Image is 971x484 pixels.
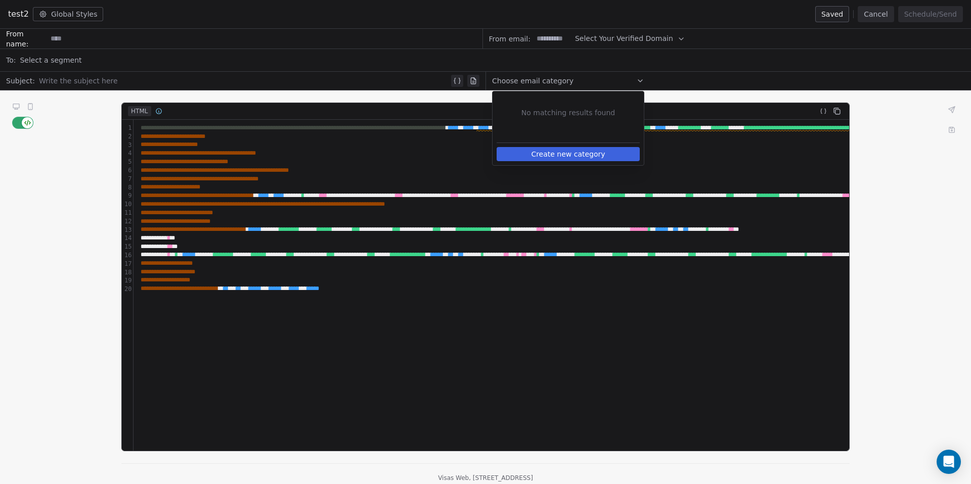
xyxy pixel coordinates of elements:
[122,260,133,268] div: 17
[122,141,133,150] div: 3
[122,285,133,294] div: 20
[815,6,849,22] button: Saved
[122,268,133,277] div: 18
[122,132,133,141] div: 2
[122,251,133,260] div: 16
[122,158,133,166] div: 5
[122,124,133,132] div: 1
[6,29,47,49] span: From name:
[122,183,133,192] div: 8
[122,209,133,217] div: 11
[33,7,104,21] button: Global Styles
[6,76,35,89] span: Subject:
[898,6,963,22] button: Schedule/Send
[122,276,133,285] div: 19
[122,175,133,183] div: 7
[122,191,133,200] div: 9
[122,243,133,251] div: 15
[497,147,640,161] button: Create new category
[20,55,81,65] span: Select a segment
[6,55,16,65] span: To:
[858,6,894,22] button: Cancel
[493,91,644,134] div: No matching results found
[8,8,29,20] span: test2
[122,200,133,209] div: 10
[122,166,133,175] div: 6
[122,149,133,158] div: 4
[489,34,531,44] span: From email:
[122,234,133,243] div: 14
[492,76,573,86] span: Choose email category
[122,226,133,234] div: 13
[575,33,673,44] span: Select Your Verified Domain
[128,106,151,116] span: HTML
[122,217,133,226] div: 12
